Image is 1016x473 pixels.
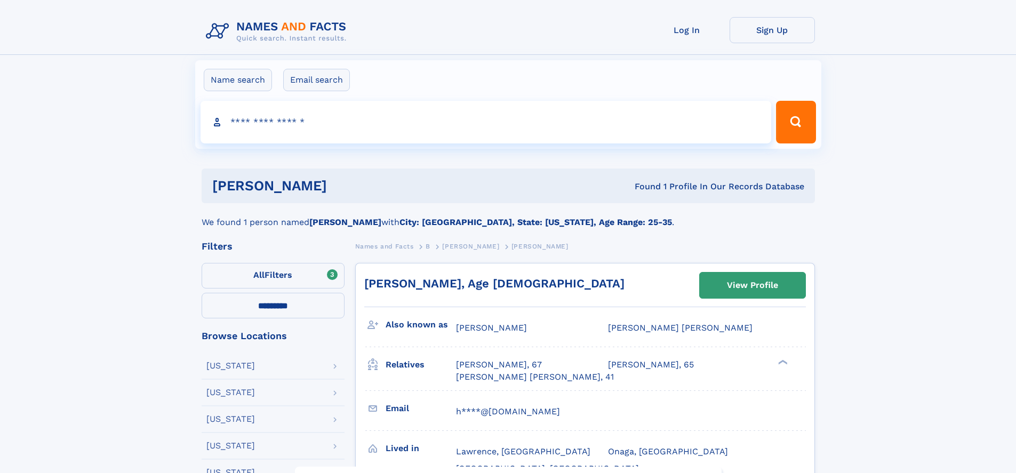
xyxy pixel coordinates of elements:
div: [US_STATE] [206,415,255,423]
a: Sign Up [730,17,815,43]
span: [PERSON_NAME] [456,323,527,333]
span: [PERSON_NAME] [PERSON_NAME] [608,323,753,333]
label: Name search [204,69,272,91]
b: City: [GEOGRAPHIC_DATA], State: [US_STATE], Age Range: 25-35 [399,217,672,227]
span: Lawrence, [GEOGRAPHIC_DATA] [456,446,590,456]
h3: Relatives [386,356,456,374]
a: [PERSON_NAME], 65 [608,359,694,371]
b: [PERSON_NAME] [309,217,381,227]
h3: Lived in [386,439,456,458]
span: B [426,243,430,250]
input: search input [201,101,772,143]
div: [US_STATE] [206,362,255,370]
a: [PERSON_NAME], 67 [456,359,542,371]
span: [PERSON_NAME] [511,243,569,250]
a: Log In [644,17,730,43]
span: Onaga, [GEOGRAPHIC_DATA] [608,446,728,456]
label: Email search [283,69,350,91]
h3: Also known as [386,316,456,334]
div: [US_STATE] [206,388,255,397]
div: Filters [202,242,345,251]
a: Names and Facts [355,239,414,253]
a: [PERSON_NAME] [442,239,499,253]
h3: Email [386,399,456,418]
span: All [253,270,265,280]
div: View Profile [727,273,778,298]
div: [US_STATE] [206,442,255,450]
a: B [426,239,430,253]
div: Found 1 Profile In Our Records Database [481,181,804,193]
a: View Profile [700,272,805,298]
div: Browse Locations [202,331,345,341]
div: ❯ [775,359,788,366]
div: We found 1 person named with . [202,203,815,229]
img: Logo Names and Facts [202,17,355,46]
a: [PERSON_NAME], Age [DEMOGRAPHIC_DATA] [364,277,625,290]
a: [PERSON_NAME] [PERSON_NAME], 41 [456,371,614,383]
label: Filters [202,263,345,288]
span: [PERSON_NAME] [442,243,499,250]
button: Search Button [776,101,815,143]
h1: [PERSON_NAME] [212,179,481,193]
